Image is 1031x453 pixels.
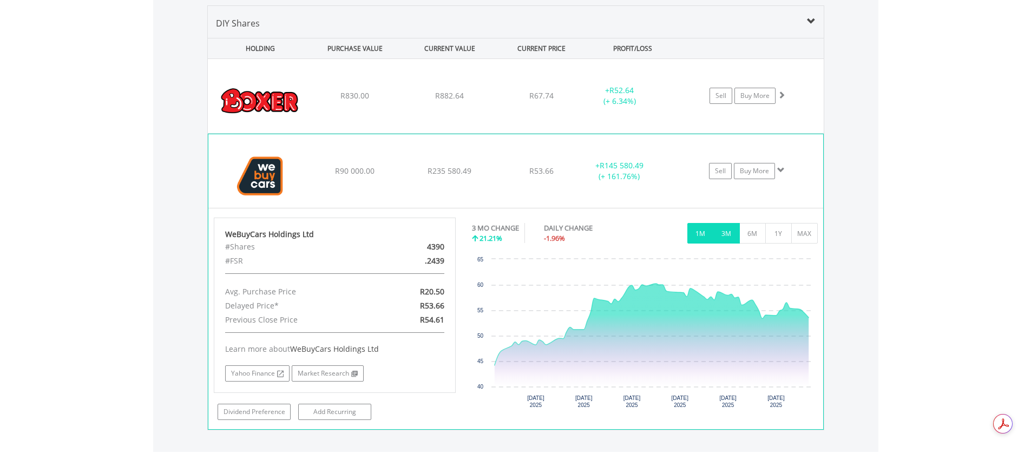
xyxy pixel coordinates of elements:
span: R830.00 [340,90,369,101]
span: R53.66 [420,300,444,311]
div: .2439 [374,254,452,268]
span: -1.96% [544,233,565,243]
text: [DATE] 2025 [672,395,689,408]
span: R882.64 [435,90,464,101]
text: [DATE] 2025 [527,395,544,408]
div: CURRENT PRICE [498,38,584,58]
button: 1M [687,223,714,244]
a: Sell [709,163,732,179]
div: #FSR [217,254,374,268]
a: Market Research [292,365,364,382]
div: Avg. Purchase Price [217,285,374,299]
button: 1Y [765,223,792,244]
text: [DATE] 2025 [575,395,593,408]
text: 40 [477,384,484,390]
span: R145 580.49 [600,160,643,170]
img: EQU.ZA.WBC.png [214,148,307,205]
button: 3M [713,223,740,244]
div: PURCHASE VALUE [309,38,402,58]
text: [DATE] 2025 [767,395,785,408]
span: R52.64 [609,85,634,95]
div: Learn more about [225,344,445,354]
span: DIY Shares [216,17,260,29]
button: MAX [791,223,818,244]
img: EQU.ZA.BOX.png [213,73,306,130]
text: 60 [477,282,484,288]
span: R235 580.49 [428,166,471,176]
svg: Interactive chart [472,254,817,416]
div: 3 MO CHANGE [472,223,519,233]
a: Buy More [734,163,775,179]
div: CURRENT VALUE [404,38,496,58]
div: HOLDING [208,38,307,58]
div: Delayed Price* [217,299,374,313]
a: Yahoo Finance [225,365,290,382]
text: [DATE] 2025 [719,395,737,408]
a: Add Recurring [298,404,371,420]
text: 55 [477,307,484,313]
span: R54.61 [420,314,444,325]
span: WeBuyCars Holdings Ltd [290,344,379,354]
span: 21.21% [480,233,502,243]
a: Sell [710,88,732,104]
span: R90 000.00 [335,166,375,176]
text: 50 [477,333,484,339]
text: 45 [477,358,484,364]
div: PROFIT/LOSS [587,38,679,58]
div: WeBuyCars Holdings Ltd [225,229,445,240]
div: + (+ 6.34%) [579,85,661,107]
div: Previous Close Price [217,313,374,327]
text: 65 [477,257,484,262]
a: Dividend Preference [218,404,291,420]
button: 6M [739,223,766,244]
span: R53.66 [529,166,554,176]
div: DAILY CHANGE [544,223,631,233]
span: R20.50 [420,286,444,297]
div: + (+ 161.76%) [579,160,660,182]
div: 4390 [374,240,452,254]
div: Chart. Highcharts interactive chart. [472,254,818,416]
span: R67.74 [529,90,554,101]
div: #Shares [217,240,374,254]
text: [DATE] 2025 [623,395,641,408]
a: Buy More [734,88,776,104]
